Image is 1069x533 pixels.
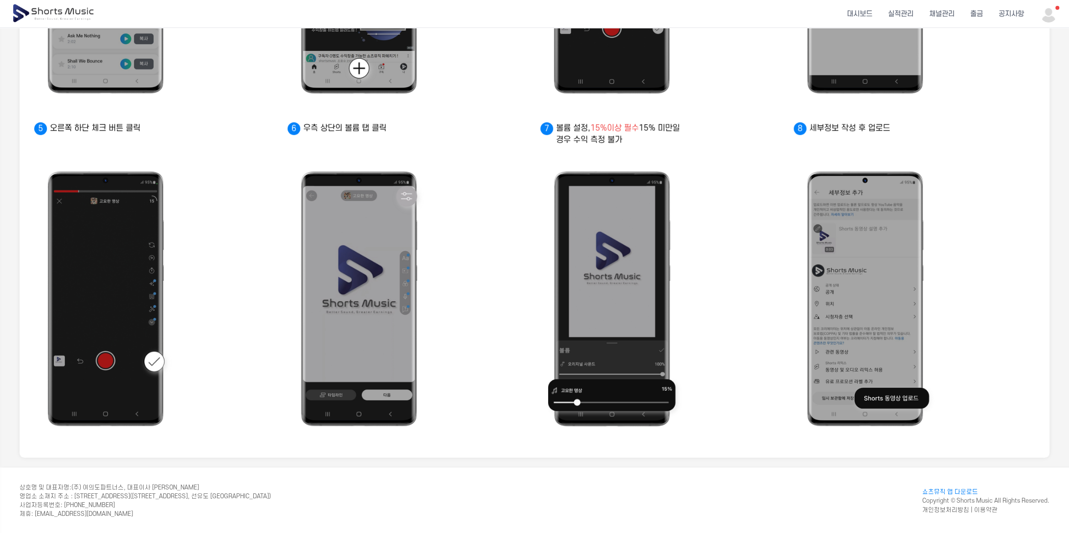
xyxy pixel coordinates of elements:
[34,165,177,433] img: 모바일가이드
[922,507,998,513] a: 개인정보처리방침 | 이용약관
[540,122,687,146] p: 볼륨 설정, 15% 미만일 경우 수익 측정 불가
[839,1,880,27] a: 대시보드
[794,122,940,134] p: 세부정보 작성 후 업로드
[922,488,1049,514] div: Copyright © Shorts Music All Rights Reserved.
[1040,5,1057,22] img: 사용자 이미지
[34,122,181,134] p: 오른쪽 하단 체크 버튼 클릭
[20,483,271,518] div: (주) 여의도파트너스, 대표이사 [PERSON_NAME] [STREET_ADDRESS]([STREET_ADDRESS], 선유도 [GEOGRAPHIC_DATA]) 사업자등록번호...
[962,1,991,27] a: 출금
[288,165,430,433] img: 모바일가이드
[20,484,71,491] span: 상호명 및 대표자명 :
[922,488,1049,496] a: 쇼츠뮤직 앱 다운로드
[794,165,936,433] img: 모바일가이드
[288,122,434,134] p: 우측 상단의 볼륨 탭 클릭
[20,493,73,500] span: 영업소 소재지 주소 :
[921,1,962,27] a: 채널관리
[880,1,921,27] a: 실적관리
[590,124,639,133] bold: 15%이상 필수
[991,1,1032,27] a: 공지사항
[540,165,683,433] img: 모바일가이드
